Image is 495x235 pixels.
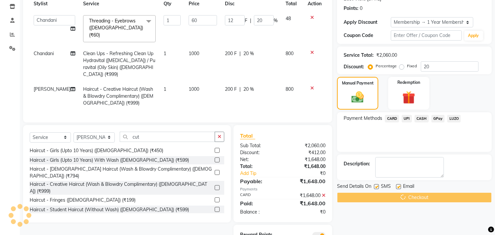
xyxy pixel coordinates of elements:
span: % [274,17,278,24]
span: Send Details On [337,183,371,191]
div: ₹2,060.00 [283,142,331,149]
input: Search or Scan [120,132,215,142]
span: | [239,86,241,93]
a: x [100,32,103,38]
span: Payment Methods [344,115,382,122]
span: 1 [164,86,166,92]
div: ₹2,060.00 [376,52,397,59]
span: Chandani [34,50,54,56]
button: Apply [464,31,483,41]
div: Paid: [235,199,283,207]
span: CASH [415,115,429,122]
span: 1000 [189,50,199,56]
span: 20 % [243,50,254,57]
div: 0 [360,5,362,12]
div: ₹1,648.00 [283,199,331,207]
div: Discount: [344,63,364,70]
span: LUZO [447,115,461,122]
span: Haircut - Creative Haircut (Wash & Blowdry Complimentary) ([DEMOGRAPHIC_DATA]) (₹999) [83,86,153,106]
div: Points: [344,5,358,12]
label: Redemption [397,80,420,85]
span: 200 F [225,86,237,93]
div: ₹1,648.00 [283,156,331,163]
div: Net: [235,156,283,163]
div: Description: [344,160,370,167]
div: Haircut - Student Haircut (Without Wash) ([DEMOGRAPHIC_DATA]) (₹599) [30,206,189,213]
div: Haircut - Girls (Upto 10 Years) ([DEMOGRAPHIC_DATA]) (₹450) [30,147,163,154]
div: ₹412.00 [283,149,331,156]
div: Haircut - [DEMOGRAPHIC_DATA] Haircut (Wash & Blowdry Complimentary) ([DEMOGRAPHIC_DATA]) (₹794) [30,166,212,180]
span: | [250,17,251,24]
div: ₹0 [283,209,331,216]
span: Email [403,183,414,191]
span: CARD [385,115,399,122]
span: [PERSON_NAME] [34,86,71,92]
span: Total [240,132,255,139]
img: _gift.svg [398,89,419,106]
div: Haircut - Creative Haircut (Wash & Blowdry Complimentary) ([DEMOGRAPHIC_DATA]) (₹999) [30,181,212,195]
span: 800 [286,50,294,56]
div: Payable: [235,177,283,185]
span: 800 [286,86,294,92]
div: Discount: [235,149,283,156]
div: ₹1,648.00 [283,163,331,170]
label: Fixed [407,63,417,69]
div: Coupon Code [344,32,391,39]
div: Service Total: [344,52,374,59]
div: Payments [240,186,325,192]
span: Threading - Eyebrows ([DEMOGRAPHIC_DATA]) (₹60) [89,18,143,38]
span: F [245,17,247,24]
span: GPay [431,115,445,122]
div: ₹1,648.00 [283,177,331,185]
div: Apply Discount [344,19,391,26]
div: ₹1,648.00 [283,192,331,199]
span: Clean Ups - Refreshing Clean Up Hydravital ([MEDICAL_DATA]) / Puravital (Oily Skin) ([DEMOGRAPHIC... [83,50,155,77]
span: SMS [381,183,391,191]
span: 1 [164,50,166,56]
div: Sub Total: [235,142,283,149]
label: Manual Payment [342,80,374,86]
span: | [239,50,241,57]
div: Haircut - Girls (Upto 10 Years) With Wash ([DEMOGRAPHIC_DATA]) (₹599) [30,157,189,164]
div: CARD [235,192,283,199]
div: ₹0 [291,170,331,177]
span: 48 [286,16,291,21]
span: UPI [402,115,412,122]
label: Percentage [376,63,397,69]
div: Balance : [235,209,283,216]
a: Add Tip [235,170,291,177]
img: _cash.svg [348,90,367,104]
span: 20 % [243,86,254,93]
div: Total: [235,163,283,170]
span: 1000 [189,86,199,92]
input: Enter Offer / Coupon Code [391,30,461,41]
div: Haircut - Fringes ([DEMOGRAPHIC_DATA]) (₹199) [30,197,136,204]
span: 200 F [225,50,237,57]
